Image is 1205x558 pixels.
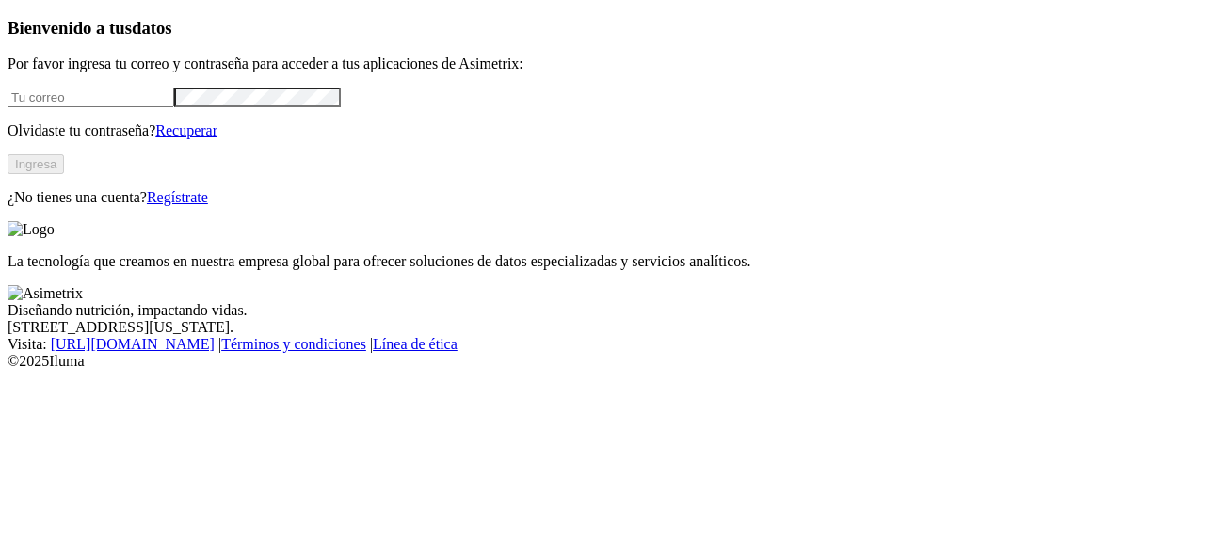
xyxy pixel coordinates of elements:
input: Tu correo [8,88,174,107]
div: [STREET_ADDRESS][US_STATE]. [8,319,1197,336]
span: datos [132,18,172,38]
p: Olvidaste tu contraseña? [8,122,1197,139]
div: Visita : | | [8,336,1197,353]
button: Ingresa [8,154,64,174]
a: Términos y condiciones [221,336,366,352]
a: Línea de ética [373,336,458,352]
p: ¿No tienes una cuenta? [8,189,1197,206]
a: [URL][DOMAIN_NAME] [51,336,215,352]
h3: Bienvenido a tus [8,18,1197,39]
a: Recuperar [155,122,217,138]
p: Por favor ingresa tu correo y contraseña para acceder a tus aplicaciones de Asimetrix: [8,56,1197,72]
a: Regístrate [147,189,208,205]
img: Logo [8,221,55,238]
img: Asimetrix [8,285,83,302]
div: Diseñando nutrición, impactando vidas. [8,302,1197,319]
p: La tecnología que creamos en nuestra empresa global para ofrecer soluciones de datos especializad... [8,253,1197,270]
div: © 2025 Iluma [8,353,1197,370]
